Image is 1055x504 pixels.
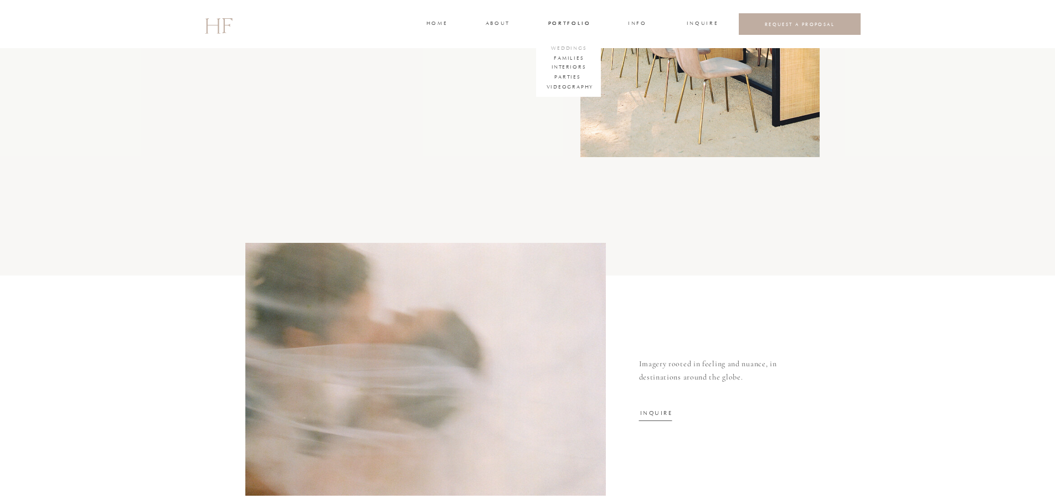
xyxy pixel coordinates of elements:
[255,13,282,23] i: without
[204,8,232,40] a: HF
[547,83,590,93] a: VIDEOGRAPHY
[486,19,509,29] a: about
[687,19,717,29] a: INQUIRE
[546,73,590,83] a: PARTIES
[550,44,589,54] a: WEDDINGS
[294,13,361,23] i: pressure to perform
[627,19,648,29] a: INFO
[639,357,812,387] h2: Imagery rooted in feeling and nuance, in destinations around the globe.
[748,21,852,27] a: REQUEST A PROPOSAL
[548,19,590,29] a: portfolio
[553,54,586,64] a: FAMILIES
[552,63,585,73] a: Interiors
[426,19,447,29] a: home
[640,409,672,416] a: INQUIRE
